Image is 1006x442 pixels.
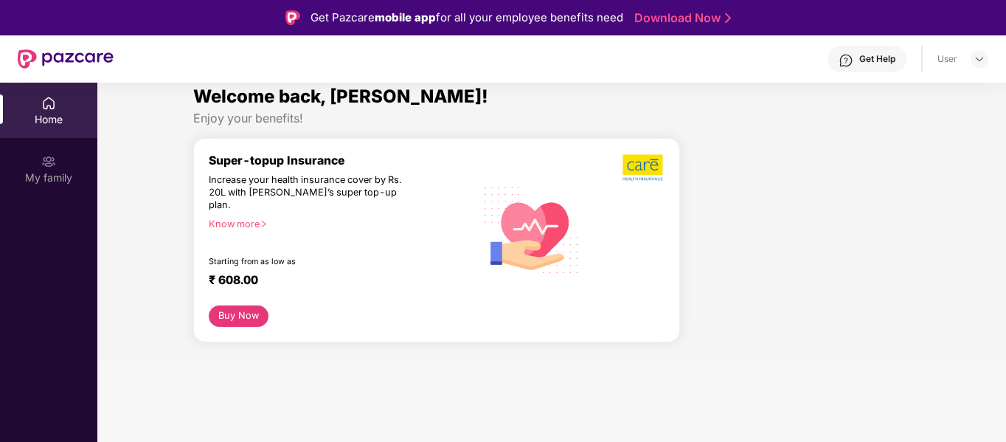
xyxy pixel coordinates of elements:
img: b5dec4f62d2307b9de63beb79f102df3.png [622,153,665,182]
img: svg+xml;base64,PHN2ZyBpZD0iSGVscC0zMngzMiIgeG1sbnM9Imh0dHA6Ly93d3cudzMub3JnLzIwMDAvc3ZnIiB3aWR0aD... [839,53,853,68]
img: New Pazcare Logo [18,49,114,69]
div: Know more [209,218,466,229]
img: svg+xml;base64,PHN2ZyBpZD0iRHJvcGRvd24tMzJ4MzIiIHhtbG5zPSJodHRwOi8vd3d3LnczLm9yZy8yMDAwL3N2ZyIgd2... [974,53,985,65]
strong: mobile app [375,10,436,24]
div: Super-topup Insurance [209,153,475,168]
img: svg+xml;base64,PHN2ZyB3aWR0aD0iMjAiIGhlaWdodD0iMjAiIHZpZXdCb3g9IjAgMCAyMCAyMCIgZmlsbD0ibm9uZSIgeG... [41,154,56,169]
span: right [260,220,268,228]
img: Stroke [725,10,731,26]
button: Buy Now [209,305,268,327]
div: Increase your health insurance cover by Rs. 20L with [PERSON_NAME]’s super top-up plan. [209,174,411,212]
img: Logo [285,10,300,25]
img: svg+xml;base64,PHN2ZyB4bWxucz0iaHR0cDovL3d3dy53My5vcmcvMjAwMC9zdmciIHhtbG5zOnhsaW5rPSJodHRwOi8vd3... [475,171,589,287]
span: Welcome back, [PERSON_NAME]! [193,86,488,107]
div: ₹ 608.00 [209,273,460,291]
div: Enjoy your benefits! [193,111,910,126]
img: svg+xml;base64,PHN2ZyBpZD0iSG9tZSIgeG1sbnM9Imh0dHA6Ly93d3cudzMub3JnLzIwMDAvc3ZnIiB3aWR0aD0iMjAiIG... [41,96,56,111]
div: Starting from as low as [209,257,412,267]
div: Get Pazcare for all your employee benefits need [311,9,623,27]
div: Get Help [859,53,895,65]
a: Download Now [634,10,726,26]
div: User [937,53,957,65]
